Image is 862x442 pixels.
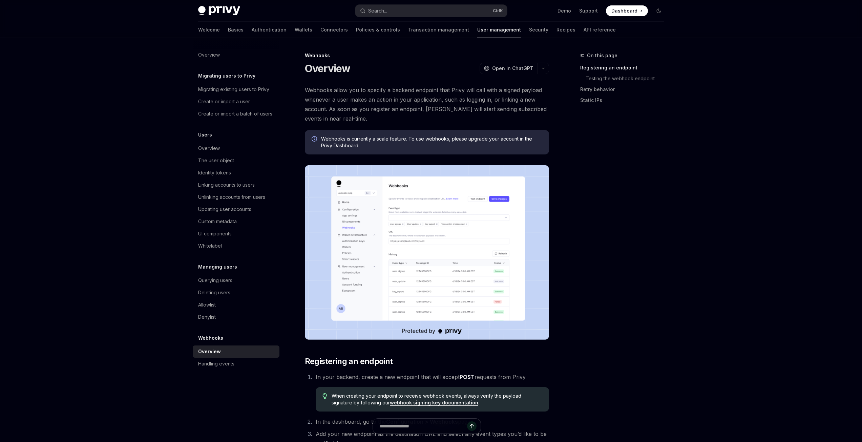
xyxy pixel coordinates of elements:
a: Overview [193,49,279,61]
h5: Migrating users to Privy [198,72,255,80]
a: Policies & controls [356,22,400,38]
a: Testing the webhook endpoint [586,73,670,84]
a: API reference [584,22,616,38]
a: Identity tokens [193,167,279,179]
span: In your backend, create a new endpoint that will accept requests from Privy [316,374,526,380]
span: Webhooks is currently a scale feature. To use webhooks, please upgrade your account in the Privy ... [321,135,542,149]
a: Create or import a batch of users [193,108,279,120]
div: Deleting users [198,289,230,297]
div: Whitelabel [198,242,222,250]
div: Create or import a user [198,98,250,106]
svg: Tip [322,393,327,399]
span: Ctrl K [493,8,503,14]
a: Retry behavior [580,84,670,95]
svg: Info [312,136,318,143]
div: Migrating existing users to Privy [198,85,269,93]
strong: POST [460,374,475,380]
a: Migrating existing users to Privy [193,83,279,96]
button: Search...CtrlK [355,5,507,17]
div: Querying users [198,276,232,285]
a: Deleting users [193,287,279,299]
span: Open in ChatGPT [492,65,533,72]
a: Connectors [320,22,348,38]
a: Allowlist [193,299,279,311]
div: Custom metadata [198,217,237,226]
h1: Overview [305,62,351,75]
h5: Users [198,131,212,139]
h5: Webhooks [198,334,223,342]
a: Dashboard [606,5,648,16]
a: Recipes [556,22,575,38]
a: Unlinking accounts from users [193,191,279,203]
a: Demo [558,7,571,14]
div: Identity tokens [198,169,231,177]
a: Querying users [193,274,279,287]
a: UI components [193,228,279,240]
div: Create or import a batch of users [198,110,272,118]
a: Transaction management [408,22,469,38]
div: Overview [198,144,220,152]
div: Unlinking accounts from users [198,193,265,201]
div: Denylist [198,313,216,321]
div: Handling events [198,360,234,368]
div: The user object [198,156,234,165]
a: Security [529,22,548,38]
a: Wallets [295,22,312,38]
a: Registering an endpoint [580,62,670,73]
div: Webhooks [305,52,549,59]
div: Linking accounts to users [198,181,255,189]
div: Search... [368,7,387,15]
a: Static IPs [580,95,670,106]
a: Basics [228,22,244,38]
a: Whitelabel [193,240,279,252]
img: dark logo [198,6,240,16]
a: Authentication [252,22,287,38]
a: Updating user accounts [193,203,279,215]
a: Create or import a user [193,96,279,108]
a: webhook signing key documentation [390,400,478,406]
img: images/Webhooks.png [305,165,549,340]
a: Support [579,7,598,14]
div: Updating user accounts [198,205,251,213]
span: When creating your endpoint to receive webhook events, always verify the payload signature by fol... [332,393,542,406]
a: Overview [193,142,279,154]
div: Overview [198,348,221,356]
a: User management [477,22,521,38]
h5: Managing users [198,263,237,271]
div: UI components [198,230,232,238]
a: Overview [193,345,279,358]
a: Linking accounts to users [193,179,279,191]
a: The user object [193,154,279,167]
span: Registering an endpoint [305,356,393,367]
a: Denylist [193,311,279,323]
button: Toggle dark mode [653,5,664,16]
span: On this page [587,51,617,60]
span: Dashboard [611,7,637,14]
span: Webhooks allow you to specify a backend endpoint that Privy will call with a signed payload whene... [305,85,549,123]
a: Custom metadata [193,215,279,228]
div: Allowlist [198,301,216,309]
div: Overview [198,51,220,59]
button: Send message [467,421,477,431]
button: Open in ChatGPT [480,63,538,74]
a: Welcome [198,22,220,38]
a: Handling events [193,358,279,370]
